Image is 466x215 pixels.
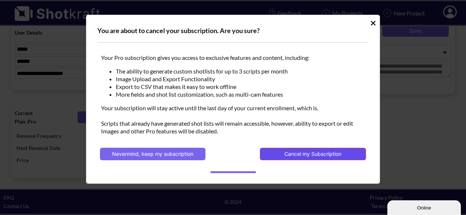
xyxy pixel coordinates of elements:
div: You are about to cancel your subscription. Are you sure? [97,26,369,43]
div: Idle Modal [86,15,380,184]
li: Image Upload and Export Functionality [116,75,365,83]
button: Cancel my Subscription [260,148,366,160]
li: The ability to generate custom shotlists for up to 3 scripts per month [116,67,365,75]
button: Nevermind, keep my subscription [100,148,205,160]
iframe: chat widget [387,199,462,215]
li: More fields and shot list customization, such as multi-cam features [116,90,365,98]
span: Your Pro subscription gives you access to exclusive features and content, including: Your subscri... [99,52,367,137]
li: Export to CSV that makes it easy to work offline [116,83,365,90]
